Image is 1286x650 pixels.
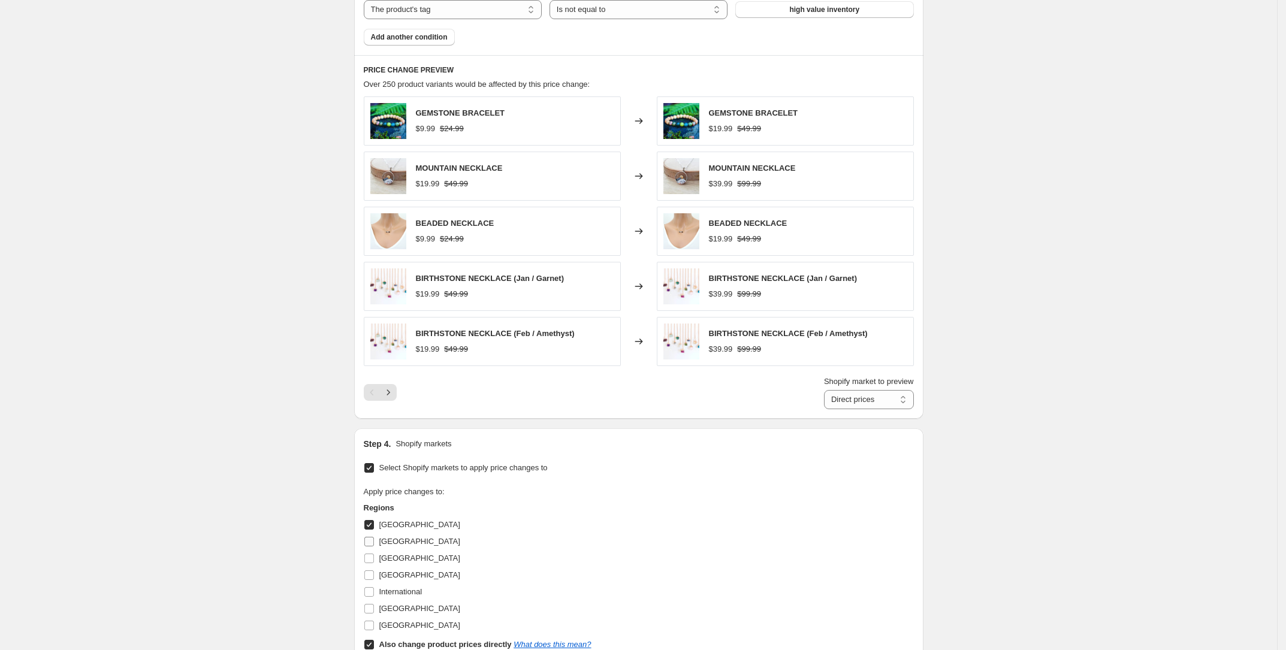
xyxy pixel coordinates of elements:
h6: PRICE CHANGE PREVIEW [364,65,914,75]
div: $19.99 [709,123,733,135]
div: $19.99 [416,288,440,300]
nav: Pagination [364,384,397,401]
img: il_794xN.1662104212_lw7g_80x.webp [663,158,699,194]
img: il_1588xN.2245557058_5gu2_80x.jpg [370,324,406,359]
strike: $49.99 [444,288,468,300]
span: Select Shopify markets to apply price changes to [379,463,548,472]
div: $39.99 [709,343,733,355]
strike: $49.99 [444,343,468,355]
span: BIRTHSTONE NECKLACE (Jan / Garnet) [416,274,564,283]
img: b_b8333b0d-4106-418f-982b-30e218f3d7ae_80x.png [663,213,699,249]
strike: $99.99 [737,288,761,300]
div: $19.99 [709,233,733,245]
span: Shopify market to preview [824,377,914,386]
img: il_1588xN.2245557058_5gu2_80x.jpg [663,268,699,304]
span: Apply price changes to: [364,487,445,496]
span: BEADED NECKLACE [416,219,494,228]
span: GEMSTONE BRACELET [416,108,505,117]
strike: $49.99 [737,123,761,135]
strike: $49.99 [737,233,761,245]
div: $19.99 [416,178,440,190]
h2: Step 4. [364,438,391,450]
span: Add another condition [371,32,448,42]
span: MOUNTAIN NECKLACE [416,164,503,173]
span: [GEOGRAPHIC_DATA] [379,520,460,529]
button: Next [380,384,397,401]
span: [GEOGRAPHIC_DATA] [379,604,460,613]
span: [GEOGRAPHIC_DATA] [379,570,460,579]
span: MOUNTAIN NECKLACE [709,164,796,173]
img: il_794xN.1662104212_lw7g_80x.webp [370,158,406,194]
strike: $49.99 [444,178,468,190]
button: Add another condition [364,29,455,46]
div: $39.99 [709,178,733,190]
div: $9.99 [416,233,436,245]
img: b_b8333b0d-4106-418f-982b-30e218f3d7ae_80x.png [370,213,406,249]
strike: $99.99 [737,343,761,355]
img: il_1588xN.2245557058_5gu2_80x.jpg [370,268,406,304]
span: high value inventory [789,5,859,14]
img: gemstone_80x.jpg [370,103,406,139]
p: Shopify markets [396,438,451,450]
strike: $24.99 [440,233,464,245]
span: BEADED NECKLACE [709,219,787,228]
a: What does this mean? [514,640,591,649]
div: $19.99 [416,343,440,355]
span: BIRTHSTONE NECKLACE (Jan / Garnet) [709,274,858,283]
span: GEMSTONE BRACELET [709,108,798,117]
span: BIRTHSTONE NECKLACE (Feb / Amethyst) [709,329,868,338]
span: Over 250 product variants would be affected by this price change: [364,80,590,89]
span: [GEOGRAPHIC_DATA] [379,621,460,630]
div: $39.99 [709,288,733,300]
span: BIRTHSTONE NECKLACE (Feb / Amethyst) [416,329,575,338]
img: gemstone_80x.jpg [663,103,699,139]
h3: Regions [364,502,591,514]
span: [GEOGRAPHIC_DATA] [379,537,460,546]
strike: $24.99 [440,123,464,135]
button: high value inventory [735,1,913,18]
div: $9.99 [416,123,436,135]
b: Also change product prices directly [379,640,512,649]
img: il_1588xN.2245557058_5gu2_80x.jpg [663,324,699,359]
span: International [379,587,422,596]
span: [GEOGRAPHIC_DATA] [379,554,460,563]
strike: $99.99 [737,178,761,190]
